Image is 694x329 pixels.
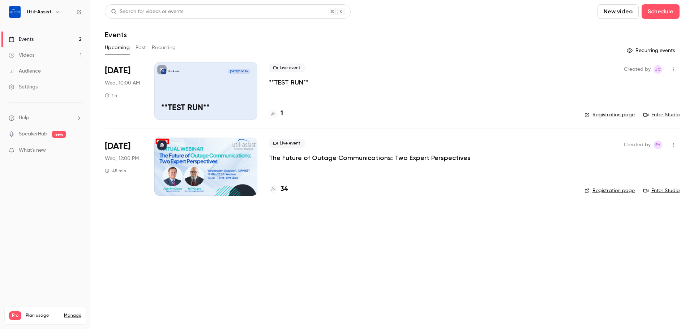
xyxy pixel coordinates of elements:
div: Settings [9,83,38,91]
iframe: Noticeable Trigger [73,147,82,154]
li: help-dropdown-opener [9,114,82,122]
h4: 1 [280,109,283,118]
span: Created by [624,65,651,74]
span: What's new [19,147,46,154]
span: EH [655,140,660,149]
div: Videos [9,52,34,59]
a: Enter Studio [643,111,680,118]
a: The Future of Outage Communications: Two Expert Perspectives [269,153,471,162]
span: Live event [269,64,305,72]
button: Recurring events [624,45,680,56]
a: Manage [64,313,81,319]
span: new [52,131,66,138]
img: Util-Assist [9,6,21,18]
span: Live event [269,139,305,148]
a: 34 [269,185,288,194]
a: Registration page [584,111,635,118]
button: Recurring [152,42,176,53]
h4: 34 [280,185,288,194]
span: Help [19,114,29,122]
a: SpeakerHub [19,130,47,138]
div: Oct 1 Wed, 12:00 PM (America/Toronto) [105,138,143,195]
span: Pro [9,311,21,320]
div: Audience [9,68,41,75]
span: [DATE] [105,65,130,77]
a: **TEST RUN**Util-Assist[DATE] 10:00 AM**TEST RUN** [154,62,257,120]
span: Emily Henderson [654,140,662,149]
div: Search for videos or events [111,8,183,16]
button: Schedule [642,4,680,19]
span: Wed, 10:00 AM [105,79,140,87]
span: [DATE] 10:00 AM [228,69,250,74]
span: Josh C [654,65,662,74]
div: Events [9,36,34,43]
h1: Events [105,30,127,39]
button: Upcoming [105,42,130,53]
span: Created by [624,140,651,149]
button: New video [597,4,639,19]
a: Enter Studio [643,187,680,194]
span: JC [655,65,661,74]
a: Registration page [584,187,635,194]
h6: Util-Assist [27,8,52,16]
div: 45 min [105,168,126,174]
a: 1 [269,109,283,118]
span: Plan usage [26,313,60,319]
div: 1 h [105,92,117,98]
span: Wed, 12:00 PM [105,155,139,162]
button: Past [136,42,146,53]
span: [DATE] [105,140,130,152]
p: Util-Assist [168,70,180,73]
div: Oct 1 Wed, 10:00 AM (America/New York) [105,62,143,120]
